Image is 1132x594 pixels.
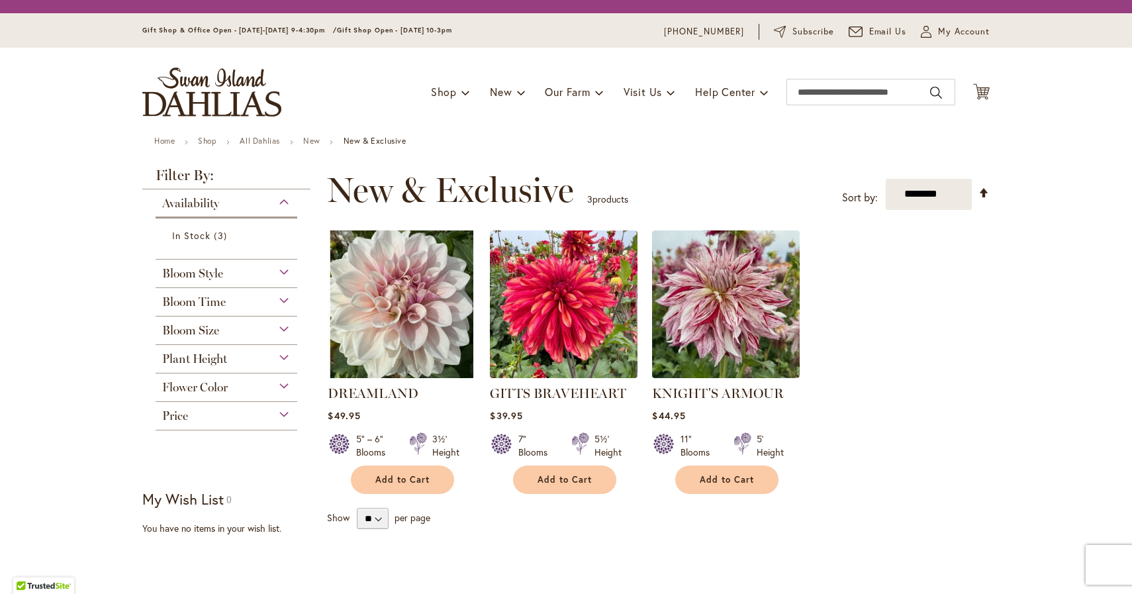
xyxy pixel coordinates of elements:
[162,352,227,366] span: Plant Height
[594,432,622,459] div: 5½' Height
[328,368,475,381] a: DREAMLAND
[921,25,990,38] button: My Account
[154,136,175,146] a: Home
[652,368,800,381] a: KNIGHTS ARMOUR
[162,295,226,309] span: Bloom Time
[587,193,592,205] span: 3
[700,474,754,485] span: Add to Cart
[303,136,320,146] a: New
[652,230,800,378] img: KNIGHTS ARMOUR
[327,170,574,210] span: New & Exclusive
[513,466,616,494] button: Add to Cart
[375,474,430,485] span: Add to Cart
[545,85,590,99] span: Our Farm
[757,432,784,459] div: 5' Height
[162,409,188,423] span: Price
[842,185,878,210] label: Sort by:
[664,25,744,38] a: [PHONE_NUMBER]
[587,189,628,210] p: products
[652,385,784,401] a: KNIGHT'S ARMOUR
[327,511,350,524] span: Show
[328,409,360,422] span: $49.95
[490,409,522,422] span: $39.95
[172,229,211,242] span: In Stock
[431,85,457,99] span: Shop
[675,466,778,494] button: Add to Cart
[938,25,990,38] span: My Account
[652,409,685,422] span: $44.95
[198,136,216,146] a: Shop
[142,168,310,189] strong: Filter By:
[162,266,223,281] span: Bloom Style
[356,432,393,459] div: 5" – 6" Blooms
[162,196,219,211] span: Availability
[869,25,907,38] span: Email Us
[328,230,475,378] img: DREAMLAND
[328,385,418,401] a: DREAMLAND
[240,136,280,146] a: All Dahlias
[490,385,626,401] a: GITTS BRAVEHEART
[344,136,406,146] strong: New & Exclusive
[518,432,555,459] div: 7" Blooms
[142,489,224,509] strong: My Wish List
[538,474,592,485] span: Add to Cart
[172,228,284,242] a: In Stock 3
[432,432,459,459] div: 3½' Height
[695,85,755,99] span: Help Center
[142,522,319,535] div: You have no items in your wish list.
[774,25,834,38] a: Subscribe
[162,323,219,338] span: Bloom Size
[142,68,281,117] a: store logo
[849,25,907,38] a: Email Us
[624,85,662,99] span: Visit Us
[490,85,512,99] span: New
[142,26,337,34] span: Gift Shop & Office Open - [DATE]-[DATE] 9-4:30pm /
[162,380,228,395] span: Flower Color
[490,368,637,381] a: GITTS BRAVEHEART
[351,466,454,494] button: Add to Cart
[792,25,834,38] span: Subscribe
[681,432,718,459] div: 11" Blooms
[337,26,452,34] span: Gift Shop Open - [DATE] 10-3pm
[395,511,430,524] span: per page
[214,228,230,242] span: 3
[490,230,637,378] img: GITTS BRAVEHEART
